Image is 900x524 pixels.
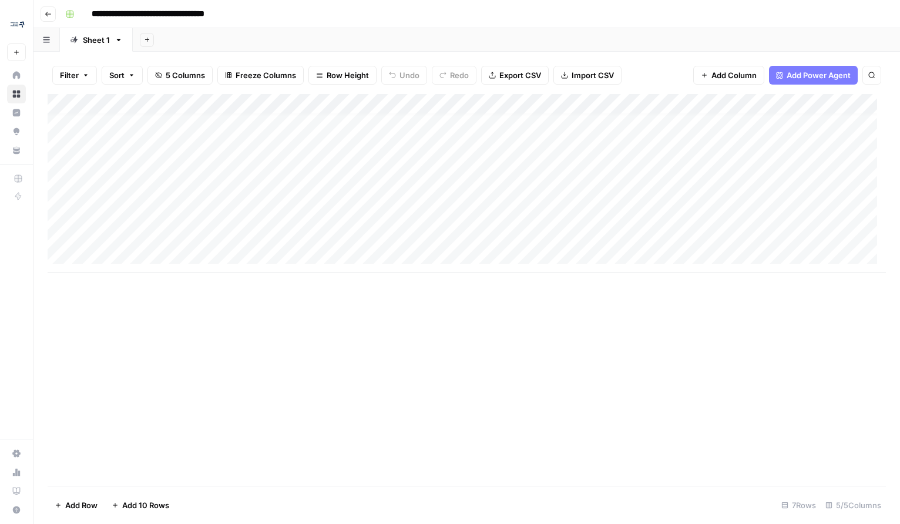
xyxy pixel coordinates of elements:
button: Add Row [48,496,105,515]
span: Import CSV [572,69,614,81]
span: Add 10 Rows [122,499,169,511]
button: Add 10 Rows [105,496,176,515]
span: Freeze Columns [236,69,296,81]
span: Add Power Agent [787,69,851,81]
div: 7 Rows [777,496,821,515]
a: Settings [7,444,26,463]
a: Opportunities [7,122,26,141]
span: Export CSV [499,69,541,81]
a: Your Data [7,141,26,160]
div: 5/5 Columns [821,496,886,515]
button: Add Power Agent [769,66,858,85]
button: Workspace: CGMOps [7,9,26,39]
a: Home [7,66,26,85]
span: Sort [109,69,125,81]
span: Row Height [327,69,369,81]
span: Undo [399,69,419,81]
img: CGMOps Logo [7,14,28,35]
button: Add Column [693,66,764,85]
span: Add Column [711,69,757,81]
a: Learning Hub [7,482,26,501]
div: Sheet 1 [83,34,110,46]
a: Browse [7,85,26,103]
a: Sheet 1 [60,28,133,52]
span: 5 Columns [166,69,205,81]
span: Add Row [65,499,98,511]
button: Row Height [308,66,377,85]
button: Export CSV [481,66,549,85]
button: Filter [52,66,97,85]
span: Filter [60,69,79,81]
button: Redo [432,66,476,85]
span: Redo [450,69,469,81]
button: Sort [102,66,143,85]
a: Insights [7,103,26,122]
button: 5 Columns [147,66,213,85]
button: Import CSV [553,66,622,85]
button: Freeze Columns [217,66,304,85]
a: Usage [7,463,26,482]
button: Undo [381,66,427,85]
button: Help + Support [7,501,26,519]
